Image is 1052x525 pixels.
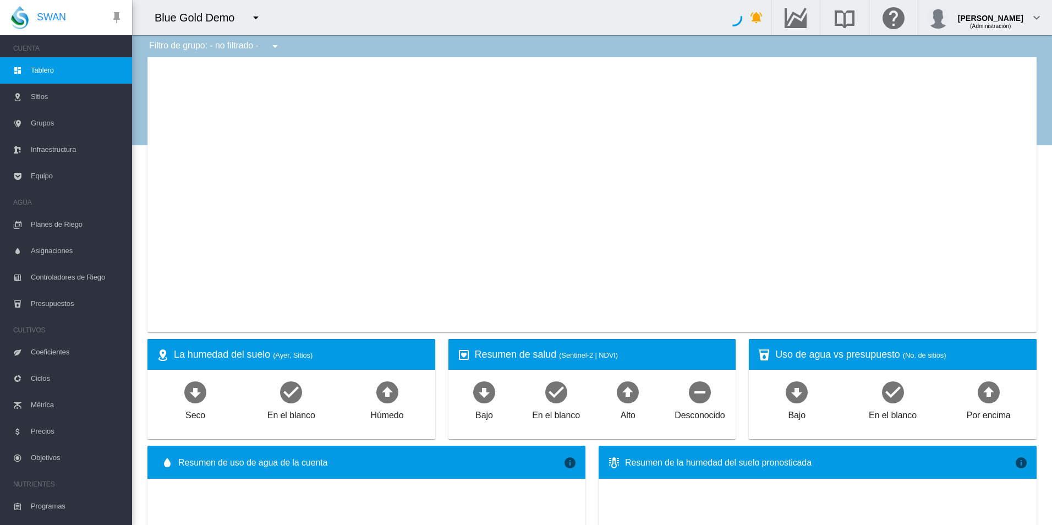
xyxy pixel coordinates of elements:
span: Controladores de Riego [31,264,123,291]
img: SWAN-Landscape-Logo-Colour-drop.png [11,6,29,29]
span: Asignaciones [31,238,123,264]
span: Grupos [31,110,123,136]
span: Presupuestos [31,291,123,317]
div: Filtro de grupo: - no filtrado - [141,35,289,57]
md-icon: icon-menu-down [269,40,282,53]
button: icon-menu-down [264,35,286,57]
div: En el blanco [267,405,315,422]
span: (Sentinel-2 | NDVI) [559,351,618,359]
button: icon-bell-ring [746,7,768,29]
div: Seco [185,405,205,422]
md-icon: Haga clic aquí para obtener ayuda [880,11,907,24]
md-icon: Ir al Centro de Datos [782,11,809,24]
md-icon: icon-pin [110,11,123,24]
span: Tablero [31,57,123,84]
span: SWAN [37,10,66,24]
md-icon: icon-menu-down [249,11,262,24]
span: AGUA [13,194,123,211]
span: Coeficientes [31,339,123,365]
div: Húmedo [371,405,404,422]
span: Planes de Riego [31,211,123,238]
span: CUENTA [13,40,123,57]
md-icon: icon-arrow-up-bold-circle [615,379,641,405]
div: En el blanco [869,405,917,422]
md-icon: icon-information [563,456,577,469]
md-icon: icon-checkbox-marked-circle [278,379,304,405]
md-icon: icon-thermometer-lines [607,456,621,469]
span: Sitios [31,84,123,110]
img: profile.jpg [927,7,949,29]
span: (Administración) [970,23,1011,29]
span: (No. de sitios) [903,351,946,359]
div: Resumen de salud [475,348,727,362]
div: Desconocido [675,405,725,422]
md-icon: icon-chevron-down [1030,11,1043,24]
span: Resumen de uso de agua de la cuenta [178,457,563,469]
span: Métrica [31,392,123,418]
md-icon: icon-heart-box-outline [457,348,470,362]
md-icon: icon-arrow-down-bold-circle [471,379,497,405]
span: Programas [31,493,123,519]
md-icon: icon-map-marker-radius [156,348,169,362]
span: Infraestructura [31,136,123,163]
span: NUTRIENTES [13,475,123,493]
button: icon-menu-down [245,7,267,29]
md-icon: icon-bell-ring [750,11,763,24]
md-icon: Buscar en la base de conocimientos [831,11,858,24]
div: Alto [621,405,635,422]
span: Equipo [31,163,123,189]
md-icon: icon-minus-circle [687,379,713,405]
md-icon: icon-information [1015,456,1028,469]
md-icon: icon-cup-water [758,348,771,362]
span: Precios [31,418,123,445]
md-icon: icon-arrow-up-bold-circle [976,379,1002,405]
span: Objetivos [31,445,123,471]
span: CULTIVOS [13,321,123,339]
div: Bajo [788,405,806,422]
div: [PERSON_NAME] [958,8,1023,19]
md-icon: icon-water [161,456,174,469]
div: En el blanco [532,405,580,422]
md-icon: icon-checkbox-marked-circle [880,379,906,405]
div: Bajo [475,405,493,422]
span: Ciclos [31,365,123,392]
md-icon: icon-checkbox-marked-circle [543,379,569,405]
div: Uso de agua vs presupuesto [775,348,1028,362]
md-icon: icon-arrow-down-bold-circle [182,379,209,405]
div: Por encima [967,405,1011,422]
md-icon: icon-arrow-up-bold-circle [374,379,401,405]
div: Resumen de la humedad del suelo pronosticada [625,457,1015,469]
div: Blue Gold Demo [155,10,244,25]
md-icon: icon-arrow-down-bold-circle [783,379,810,405]
span: (Ayer, Sitios) [273,351,313,359]
div: La humedad del suelo [174,348,426,362]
